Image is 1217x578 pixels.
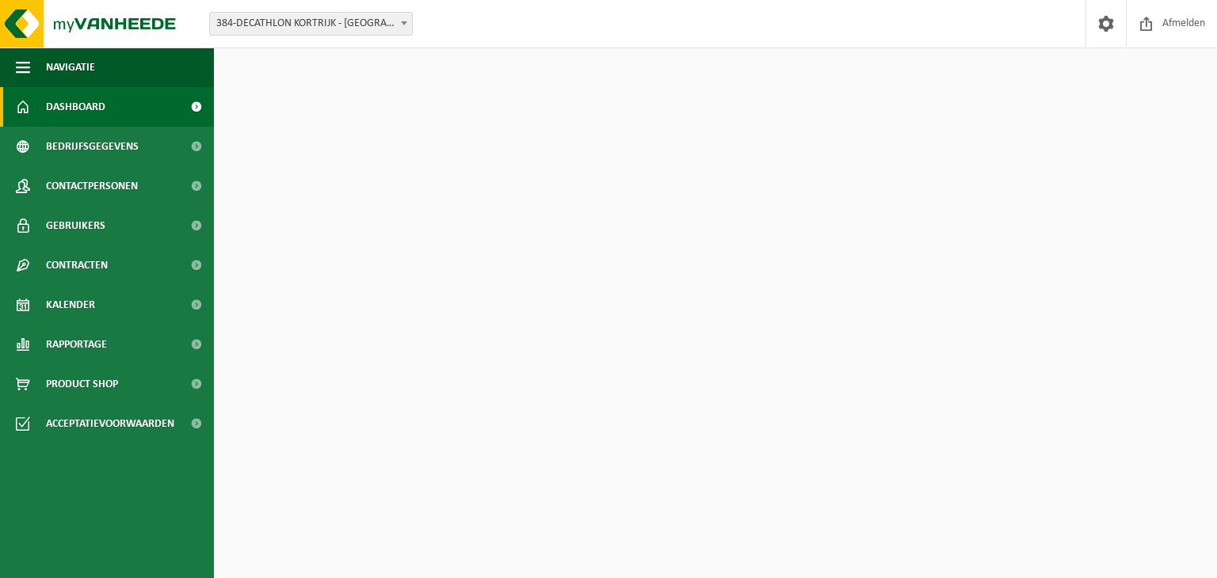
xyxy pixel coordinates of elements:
span: Dashboard [46,87,105,127]
span: Navigatie [46,48,95,87]
span: Product Shop [46,364,118,404]
span: Bedrijfsgegevens [46,127,139,166]
span: Acceptatievoorwaarden [46,404,174,443]
span: 384-DECATHLON KORTRIJK - KORTRIJK [210,13,412,35]
span: Rapportage [46,325,107,364]
span: 384-DECATHLON KORTRIJK - KORTRIJK [209,12,413,36]
span: Contracten [46,245,108,285]
span: Kalender [46,285,95,325]
span: Gebruikers [46,206,105,245]
span: Contactpersonen [46,166,138,206]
